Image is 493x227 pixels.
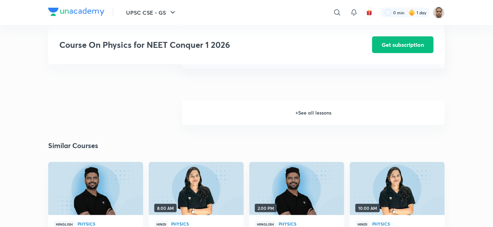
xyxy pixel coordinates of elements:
[255,204,277,212] span: 2:00 PM
[171,222,238,226] span: Physics
[122,6,181,20] button: UPSC CSE - GS
[48,140,98,151] h2: Similar Courses
[154,204,177,212] span: 8:00 AM
[372,36,434,53] button: Get subscription
[48,8,104,16] img: Company Logo
[350,162,445,215] a: new-thumbnail10:00 AM
[433,7,445,19] img: Shekhar Banerjee
[372,222,439,226] span: Physics
[78,222,138,226] span: Physics
[182,101,445,125] h6: + See all lessons
[48,8,104,18] a: Company Logo
[366,9,373,16] img: avatar
[372,222,439,227] a: Physics
[364,7,375,18] button: avatar
[249,162,344,215] a: new-thumbnail2:00 PM
[149,162,244,215] a: new-thumbnail8:00 AM
[355,204,380,212] span: 10:00 AM
[47,161,144,215] img: new-thumbnail
[59,40,333,50] h3: Course On Physics for NEET Conquer 1 2026
[248,161,345,215] img: new-thumbnail
[409,9,415,16] img: streak
[279,222,339,226] span: Physics
[48,162,143,215] a: new-thumbnail
[279,222,339,227] a: Physics
[78,222,138,227] a: Physics
[148,161,244,215] img: new-thumbnail
[349,161,446,215] img: new-thumbnail
[171,222,238,227] a: Physics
